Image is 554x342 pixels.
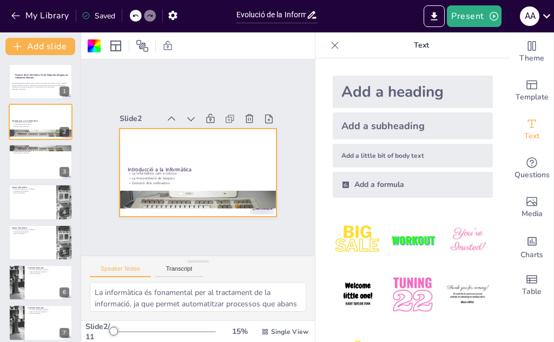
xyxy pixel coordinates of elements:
[125,173,266,192] p: Evolució dels ordinadors
[8,7,74,24] button: My Library
[510,110,553,149] div: Add text boxes
[516,91,549,103] span: Template
[236,7,307,23] input: Insert title
[90,282,306,312] textarea: La informàtica és fonamental per al tractament de la informació, ja que permet automatitzar proce...
[12,125,69,128] p: Evolució dels ordinadors
[387,215,438,265] img: 2.jpeg
[9,144,72,180] div: 3
[9,64,72,99] div: 1
[520,6,539,26] div: A A
[510,188,553,227] div: Add images, graphics, shapes or video
[28,266,69,270] p: Sistema Operatiu
[28,273,69,275] p: Interfície d'usuari
[12,119,69,123] p: Introducció a la Informàtica
[333,270,383,320] img: 4.jpeg
[519,52,544,64] span: Theme
[510,71,553,110] div: Add ready made slides
[126,164,267,183] p: La informàtica com a ciència
[344,32,499,58] p: Text
[443,270,493,320] img: 6.jpeg
[12,148,69,150] p: La informàtica com a ciència
[107,37,124,55] div: Layout
[510,149,553,188] div: Get real-time input from your audience
[424,5,445,27] button: Export to PowerPoint
[227,326,253,337] div: 15 %
[524,130,539,142] span: Text
[12,190,54,192] p: Processament de dades
[520,5,539,27] button: A A
[333,76,493,108] div: Add a heading
[522,208,543,220] span: Media
[333,112,493,139] div: Add a subheading
[333,144,493,167] div: Add a little bit of body text
[12,186,54,189] p: Equip Informàtic
[136,39,149,52] span: Position
[82,11,115,21] div: Saved
[510,266,553,305] div: Add a table
[333,172,493,198] div: Add a formula
[85,321,112,342] div: Slide 2 / 11
[387,270,438,320] img: 5.jpeg
[60,167,69,177] div: 3
[12,88,69,90] p: Generated with [URL]
[443,215,493,265] img: 3.jpeg
[522,286,542,298] span: Table
[333,215,383,265] img: 1.jpeg
[12,226,54,229] p: Equip Informàtic
[12,82,69,88] p: Aquesta presentació explora la història de la informàtica, des de les primeres màquines fins als ...
[12,121,69,123] p: La informàtica com a ciència
[510,227,553,266] div: Add charts and graphs
[15,73,68,79] strong: Evolució de la Informàtica: De les Màquines Antigues als Ordinadors Moderns
[9,104,72,139] div: 2
[9,184,72,220] div: 4
[28,306,69,310] p: Sistema Operatiu
[447,5,501,27] button: Present
[60,287,69,297] div: 6
[126,169,267,188] p: La mecanització de tasques
[9,265,72,300] div: 6
[60,207,69,217] div: 4
[123,106,164,120] div: Slide 2
[520,249,543,261] span: Charts
[28,311,69,313] p: Tipus de sistemes operatius
[60,127,69,137] div: 2
[28,271,69,273] p: Tipus de sistemes operatius
[12,152,69,155] p: Evolució dels ordinadors
[12,123,69,125] p: La mecanització de tasques
[12,146,69,149] p: Introducció a la Informàtica
[12,229,54,231] p: Funcions bàsiques d'un ordinador
[9,225,72,260] div: 5
[12,192,54,195] p: Tipus d'ordinadors
[9,305,72,340] div: 7
[126,159,267,181] p: Introducció a la Informàtica
[90,265,151,277] button: Speaker Notes
[5,38,75,55] button: Add slide
[510,32,553,71] div: Change the overall theme
[515,169,550,181] span: Questions
[271,327,308,336] span: Single View
[60,328,69,338] div: 7
[28,269,69,271] p: Funcions del sistema operatiu
[60,247,69,257] div: 5
[12,232,54,234] p: Tipus d'ordinadors
[155,265,203,277] button: Transcript
[12,231,54,233] p: Processament de dades
[28,309,69,311] p: Funcions del sistema operatiu
[28,313,69,315] p: Interfície d'usuari
[12,189,54,191] p: Funcions bàsiques d'un ordinador
[60,86,69,96] div: 1
[12,150,69,152] p: La mecanització de tasques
